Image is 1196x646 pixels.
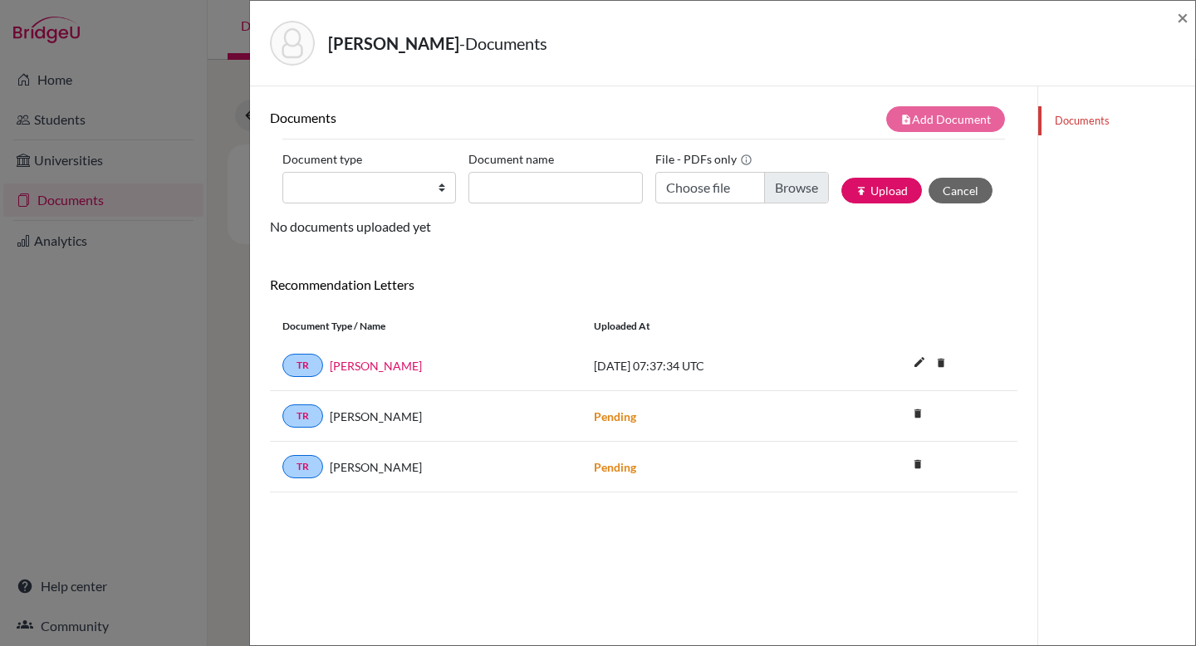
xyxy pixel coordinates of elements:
button: publishUpload [841,178,922,203]
span: [DATE] 07:37:34 UTC [594,359,704,373]
i: delete [905,452,930,477]
button: note_addAdd Document [886,106,1005,132]
a: TR [282,354,323,377]
button: edit [905,351,934,376]
div: Uploaded at [581,319,831,334]
label: Document type [282,146,362,172]
i: delete [905,401,930,426]
a: TR [282,404,323,428]
a: delete [905,454,930,477]
span: - Documents [459,33,547,53]
i: note_add [900,114,912,125]
strong: [PERSON_NAME] [328,33,459,53]
h6: Recommendation Letters [270,277,1017,292]
label: Document name [468,146,554,172]
h6: Documents [270,110,644,125]
div: Document Type / Name [270,319,581,334]
a: TR [282,455,323,478]
strong: Pending [594,460,636,474]
a: [PERSON_NAME] [330,357,422,374]
a: delete [905,404,930,426]
div: No documents uploaded yet [270,106,1017,237]
span: [PERSON_NAME] [330,408,422,425]
a: Documents [1038,106,1195,135]
span: [PERSON_NAME] [330,458,422,476]
i: delete [929,350,953,375]
label: File - PDFs only [655,146,752,172]
button: Cancel [929,178,993,203]
button: Close [1177,7,1189,27]
strong: Pending [594,409,636,423]
a: delete [929,353,953,375]
span: × [1177,5,1189,29]
i: publish [855,185,867,197]
i: edit [906,349,933,375]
